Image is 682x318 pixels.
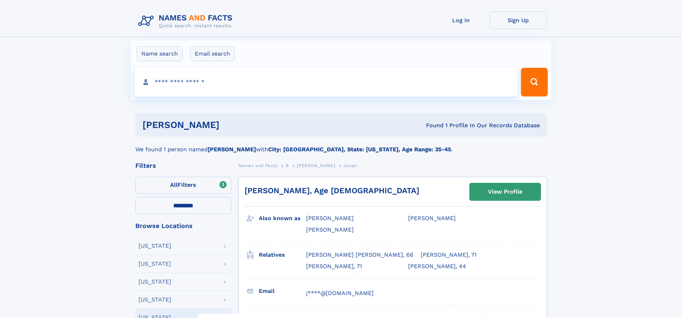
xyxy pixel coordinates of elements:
[135,177,231,194] label: Filters
[135,68,518,96] input: search input
[135,11,238,31] img: Logo Names and Facts
[297,161,335,170] a: [PERSON_NAME]
[170,181,178,188] span: All
[521,68,547,96] button: Search Button
[408,262,466,270] a: [PERSON_NAME], 44
[297,163,335,168] span: [PERSON_NAME]
[135,162,231,169] div: Filters
[490,11,547,29] a: Sign Up
[286,163,289,168] span: B
[208,146,256,153] b: [PERSON_NAME]
[245,186,419,195] a: [PERSON_NAME], Age [DEMOGRAPHIC_DATA]
[408,215,456,222] span: [PERSON_NAME]
[470,183,541,200] a: View Profile
[238,161,278,170] a: Names and Facts
[259,285,306,297] h3: Email
[286,161,289,170] a: B
[142,120,323,129] h1: [PERSON_NAME]
[139,261,171,267] div: [US_STATE]
[323,122,540,129] div: Found 1 Profile In Our Records Database
[190,46,235,61] label: Email search
[306,262,362,270] a: [PERSON_NAME], 71
[137,46,183,61] label: Name search
[135,137,547,154] div: We found 1 person named with .
[268,146,451,153] b: City: [GEOGRAPHIC_DATA], State: [US_STATE], Age Range: 35-45
[139,279,171,285] div: [US_STATE]
[421,251,477,259] a: [PERSON_NAME], 71
[139,297,171,303] div: [US_STATE]
[139,243,171,249] div: [US_STATE]
[488,184,522,200] div: View Profile
[343,163,357,168] span: Jonah
[135,223,231,229] div: Browse Locations
[306,226,354,233] span: [PERSON_NAME]
[259,249,306,261] h3: Relatives
[259,212,306,224] h3: Also known as
[306,251,413,259] a: [PERSON_NAME] [PERSON_NAME], 66
[306,215,354,222] span: [PERSON_NAME]
[432,11,490,29] a: Log In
